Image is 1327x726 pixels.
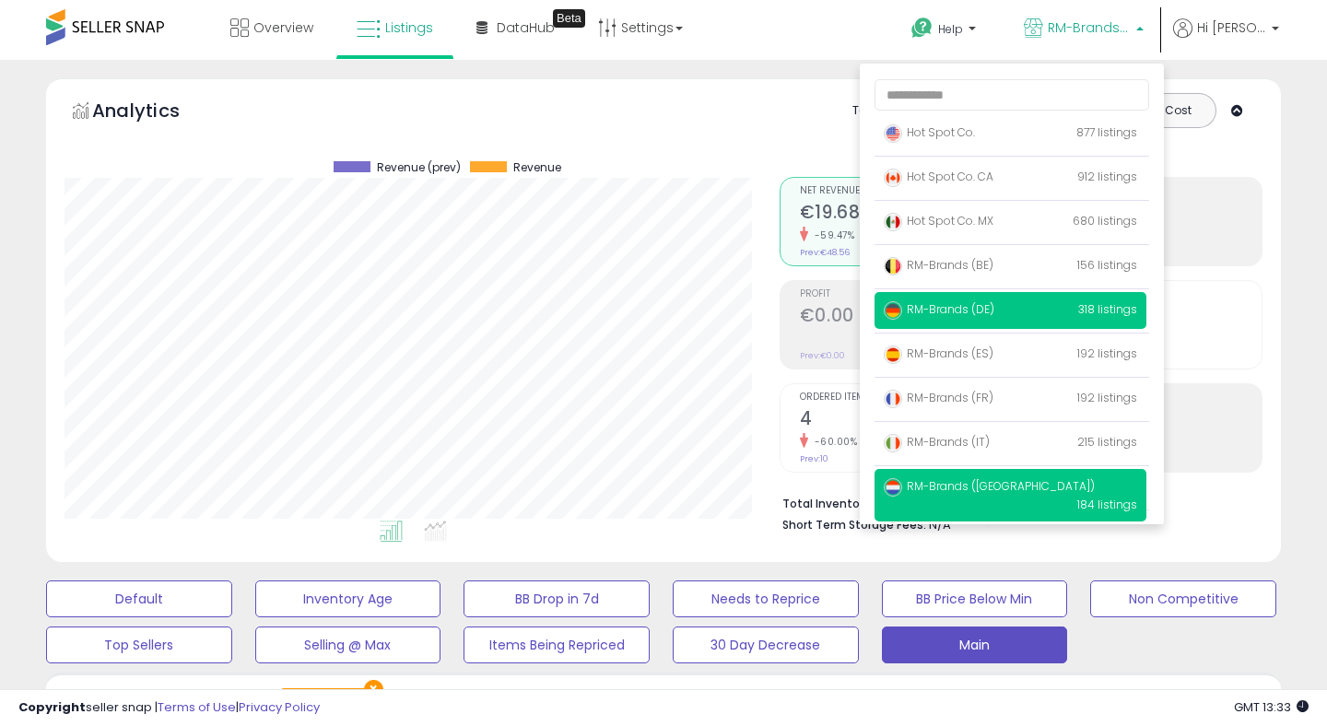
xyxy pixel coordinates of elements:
[938,21,963,37] span: Help
[158,698,236,716] a: Terms of Use
[800,305,1011,330] h2: €0.00
[884,257,902,275] img: belgium.png
[884,169,993,184] span: Hot Spot Co. CA
[1090,580,1276,617] button: Non Competitive
[92,98,216,128] h5: Analytics
[800,289,1011,299] span: Profit
[1234,698,1309,716] span: 2025-09-7 13:33 GMT
[884,345,993,361] span: RM-Brands (ES)
[1076,688,1282,706] p: Listing States:
[1048,18,1131,37] span: RM-Brands ([GEOGRAPHIC_DATA])
[464,580,650,617] button: BB Drop in 7d
[884,478,1095,494] span: RM-Brands ([GEOGRAPHIC_DATA])
[800,247,850,258] small: Prev: €48.56
[884,522,902,541] img: poland.png
[18,699,320,717] div: seller snap | |
[46,626,232,663] button: Top Sellers
[1077,169,1137,184] span: 912 listings
[553,9,585,28] div: Tooltip anchor
[929,516,951,533] span: N/A
[46,580,232,617] button: Default
[884,522,992,538] span: RM-Brands (PL)
[497,18,555,37] span: DataHub
[884,390,902,408] img: france.png
[884,434,990,450] span: RM-Brands (IT)
[800,186,1011,196] span: Net Revenue (Exc. VAT)
[255,580,441,617] button: Inventory Age
[464,626,650,663] button: Items Being Repriced
[884,257,993,273] span: RM-Brands (BE)
[239,698,320,716] a: Privacy Policy
[884,301,902,320] img: germany.png
[800,350,845,361] small: Prev: €0.00
[1078,301,1137,317] span: 318 listings
[808,435,858,449] small: -60.00%
[377,161,461,174] span: Revenue (prev)
[884,124,902,143] img: usa.png
[884,390,993,405] span: RM-Brands (FR)
[364,680,383,699] button: ×
[884,124,975,140] span: Hot Spot Co.
[884,213,993,228] span: Hot Spot Co. MX
[884,478,902,497] img: netherlands.png
[673,580,859,617] button: Needs to Reprice
[513,161,561,174] span: Revenue
[884,301,994,317] span: RM-Brands (DE)
[1077,345,1137,361] span: 192 listings
[910,17,934,40] i: Get Help
[882,580,1068,617] button: BB Price Below Min
[800,392,1011,403] span: Ordered Items
[255,626,441,663] button: Selling @ Max
[882,626,1068,663] button: Main
[1077,434,1137,450] span: 215 listings
[1076,124,1137,140] span: 877 listings
[800,202,1011,227] h2: €19.68
[385,18,433,37] span: Listings
[782,491,1249,513] li: €0
[673,626,859,663] button: 30 Day Decrease
[782,496,908,511] b: Total Inventory Value:
[852,102,924,120] div: Totals For
[1077,390,1137,405] span: 192 listings
[884,213,902,231] img: mexico.png
[253,18,313,37] span: Overview
[1197,18,1266,37] span: Hi [PERSON_NAME]
[800,408,1011,433] h2: 4
[897,3,994,60] a: Help
[1077,257,1137,273] span: 156 listings
[1077,497,1137,512] span: 184 listings
[884,345,902,364] img: spain.png
[800,453,828,464] small: Prev: 10
[18,698,86,716] strong: Copyright
[884,434,902,452] img: italy.png
[1073,213,1137,228] span: 680 listings
[808,228,855,242] small: -59.47%
[1077,522,1137,538] span: 182 listings
[884,169,902,187] img: canada.png
[1173,18,1279,60] a: Hi [PERSON_NAME]
[782,517,926,533] b: Short Term Storage Fees:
